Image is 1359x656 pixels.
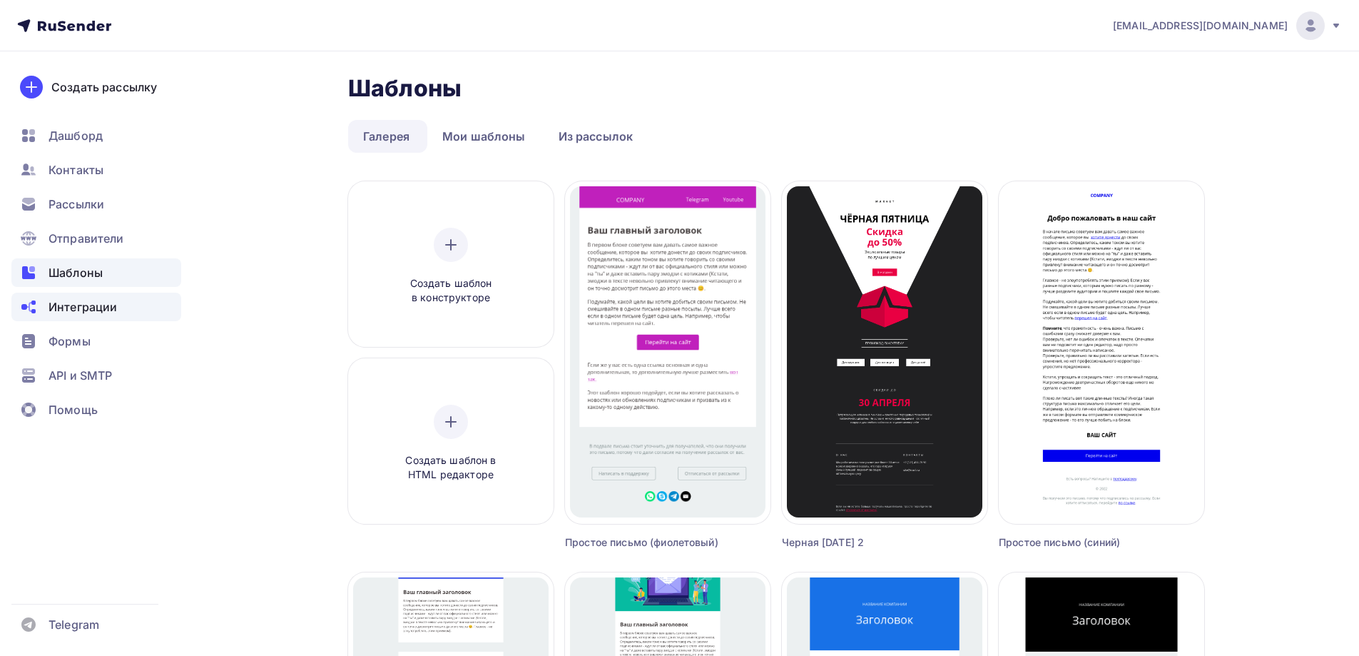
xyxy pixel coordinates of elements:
span: Отправители [49,230,124,247]
a: Из рассылок [544,120,648,153]
span: Контакты [49,161,103,178]
div: Черная [DATE] 2 [782,535,936,550]
span: Рассылки [49,196,104,213]
a: Мои шаблоны [427,120,541,153]
span: Создать шаблон в конструкторе [383,276,519,306]
span: [EMAIL_ADDRESS][DOMAIN_NAME] [1113,19,1288,33]
span: Создать шаблон в HTML редакторе [383,453,519,483]
span: Дашборд [49,127,103,144]
a: Рассылки [11,190,181,218]
a: [EMAIL_ADDRESS][DOMAIN_NAME] [1113,11,1342,40]
h2: Шаблоны [348,74,462,103]
span: Интеграции [49,298,117,316]
span: Шаблоны [49,264,103,281]
span: Telegram [49,616,99,633]
a: Формы [11,327,181,355]
span: Помощь [49,401,98,418]
div: Простое письмо (фиолетовый) [565,535,719,550]
a: Дашборд [11,121,181,150]
a: Шаблоны [11,258,181,287]
a: Контакты [11,156,181,184]
span: API и SMTP [49,367,112,384]
div: Создать рассылку [51,79,157,96]
a: Отправители [11,224,181,253]
a: Галерея [348,120,424,153]
div: Простое письмо (синий) [999,535,1153,550]
span: Формы [49,333,91,350]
